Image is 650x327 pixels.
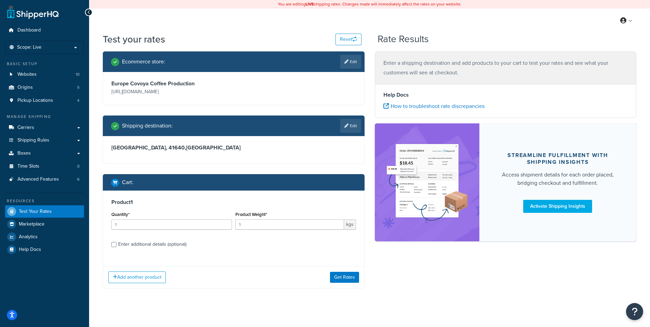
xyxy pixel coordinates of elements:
[344,219,356,230] span: kgs
[5,231,84,243] a: Analytics
[5,24,84,37] a: Dashboard
[103,33,165,46] h1: Test your rates
[118,240,186,249] div: Enter additional details (optional)
[122,59,165,65] h2: Ecommerce store :
[5,94,84,107] a: Pickup Locations4
[5,218,84,230] a: Marketplace
[111,242,116,247] input: Enter additional details (optional)
[5,198,84,204] div: Resources
[340,55,361,69] a: Edit
[111,219,232,230] input: 0
[111,199,356,206] h3: Product 1
[5,173,84,186] li: Advanced Features
[626,303,643,320] button: Open Resource Center
[5,81,84,94] li: Origins
[17,45,41,50] span: Scope: Live
[19,221,45,227] span: Marketplace
[111,87,232,97] p: [URL][DOMAIN_NAME]
[330,272,359,283] button: Get Rates
[496,171,620,187] div: Access shipment details for each order placed, bridging checkout and fulfillment.
[17,27,41,33] span: Dashboard
[235,219,344,230] input: 0.00
[383,91,628,99] h4: Help Docs
[5,68,84,81] li: Websites
[17,72,37,77] span: Websites
[235,212,267,217] label: Product Weight*
[122,123,173,129] h2: Shipping destination :
[5,114,84,120] div: Manage Shipping
[76,72,79,77] span: 10
[383,58,628,77] p: Enter a shipping destination and add products to your cart to test your rates and see what your c...
[17,85,33,90] span: Origins
[5,94,84,107] li: Pickup Locations
[335,34,361,45] button: Reset
[17,125,34,131] span: Carriers
[5,134,84,147] a: Shipping Rules
[385,134,469,231] img: feature-image-si-e24932ea9b9fcd0ff835db86be1ff8d589347e8876e1638d903ea230a36726be.png
[19,209,52,215] span: Test Your Rates
[111,212,130,217] label: Quantity*
[111,80,232,87] h3: Europe Covoya Coffee Production
[378,34,429,45] h2: Rate Results
[5,243,84,256] a: Help Docs
[5,147,84,160] a: Boxes
[5,205,84,218] a: Test Your Rates
[383,102,485,110] a: How to troubleshoot rate discrepancies
[5,68,84,81] a: Websites10
[77,85,79,90] span: 5
[17,177,59,182] span: Advanced Features
[5,173,84,186] a: Advanced Features6
[5,160,84,173] li: Time Slots
[77,177,79,182] span: 6
[17,150,31,156] span: Boxes
[19,234,38,240] span: Analytics
[5,160,84,173] a: Time Slots0
[77,163,79,169] span: 0
[17,163,39,169] span: Time Slots
[122,179,133,185] h2: Cart :
[5,61,84,67] div: Basic Setup
[523,200,592,213] a: Activate Shipping Insights
[496,152,620,166] div: Streamline Fulfillment with Shipping Insights
[306,1,314,7] b: LIVE
[5,81,84,94] a: Origins5
[340,119,361,133] a: Edit
[17,137,49,143] span: Shipping Rules
[111,144,356,151] h3: [GEOGRAPHIC_DATA], 41640 , [GEOGRAPHIC_DATA]
[5,121,84,134] a: Carriers
[77,98,79,104] span: 4
[19,247,41,253] span: Help Docs
[17,98,53,104] span: Pickup Locations
[108,271,166,283] button: Add another product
